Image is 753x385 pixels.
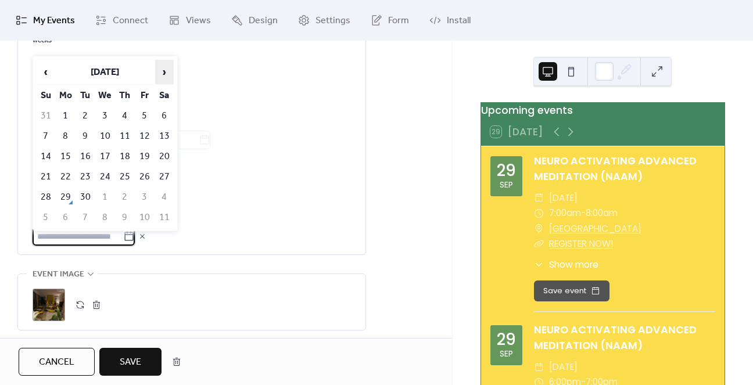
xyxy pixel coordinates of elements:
div: ​ [534,206,544,221]
td: 18 [116,147,134,166]
span: [DATE] [52,185,351,199]
div: ​ [534,258,544,271]
div: Sep [500,350,513,358]
td: 29 [56,188,75,207]
th: [DATE] [56,60,154,85]
td: 24 [96,167,114,186]
th: We [96,86,114,105]
div: 29 [497,163,516,179]
div: 29 [497,332,516,348]
div: Repeat on [33,59,349,73]
td: 11 [116,127,134,146]
td: 2 [76,106,95,125]
span: › [156,60,173,84]
td: 8 [56,127,75,146]
div: ​ [534,221,544,236]
div: ​ [534,359,544,375]
td: 10 [96,127,114,146]
th: Mo [56,86,75,105]
td: 4 [116,106,134,125]
td: 21 [37,167,55,186]
span: [DATE] [549,359,578,375]
span: Connect [113,14,148,28]
td: 4 [155,188,174,207]
td: 2 [116,188,134,207]
td: 30 [76,188,95,207]
div: Ends [33,102,349,116]
th: Su [37,86,55,105]
th: Tu [76,86,95,105]
td: 17 [96,147,114,166]
td: 12 [135,127,154,146]
span: [DATE] [549,190,578,206]
td: 23 [76,167,95,186]
td: 3 [135,188,154,207]
span: 7:00am [549,206,581,221]
div: ​ [534,236,544,251]
span: My Events [33,14,75,28]
td: 28 [37,188,55,207]
span: Views [186,14,211,28]
a: My Events [7,5,84,36]
th: Sa [155,86,174,105]
td: 8 [96,208,114,227]
a: Views [160,5,220,36]
span: Event image [33,268,84,282]
a: [GEOGRAPHIC_DATA] [549,221,641,236]
td: 22 [56,167,75,186]
td: 1 [96,188,114,207]
td: 6 [155,106,174,125]
span: ‹ [37,60,55,84]
button: Save event [534,280,609,301]
td: 9 [76,127,95,146]
span: 8:00am [586,206,618,221]
td: 14 [37,147,55,166]
a: Form [362,5,418,36]
td: 31 [37,106,55,125]
div: ​ [534,190,544,206]
a: Connect [87,5,157,36]
span: Settings [315,14,350,28]
a: Design [223,5,286,36]
td: 27 [155,167,174,186]
td: 20 [155,147,174,166]
button: Cancel [19,348,95,376]
span: - [581,206,586,221]
td: 13 [155,127,174,146]
td: 7 [76,208,95,227]
span: Cancel [39,355,74,369]
span: Show more [549,258,598,271]
td: 1 [56,106,75,125]
td: 11 [155,208,174,227]
td: 5 [37,208,55,227]
span: Excluded dates [33,164,351,178]
span: Design [249,14,278,28]
a: Install [421,5,479,36]
span: [DATE] [52,201,351,215]
td: 3 [96,106,114,125]
td: 7 [37,127,55,146]
td: 9 [116,208,134,227]
td: 15 [56,147,75,166]
td: 10 [135,208,154,227]
button: Save [99,348,162,376]
div: Upcoming events [481,103,725,118]
a: REGISTER NOW! [549,238,613,250]
td: 5 [135,106,154,125]
td: 26 [135,167,154,186]
td: 6 [56,208,75,227]
th: Th [116,86,134,105]
td: 25 [116,167,134,186]
a: NEURO ACTIVATING ADVANCED MEDITATION (NAAM) [534,323,697,352]
button: ​Show more [534,258,598,271]
span: Form [388,14,409,28]
div: Sep [500,181,513,189]
a: NEURO ACTIVATING ADVANCED MEDITATION (NAAM) [534,154,697,183]
a: Settings [289,5,359,36]
th: Fr [135,86,154,105]
div: ; [33,289,65,321]
td: 16 [76,147,95,166]
span: Install [447,14,471,28]
span: Save [120,355,141,369]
